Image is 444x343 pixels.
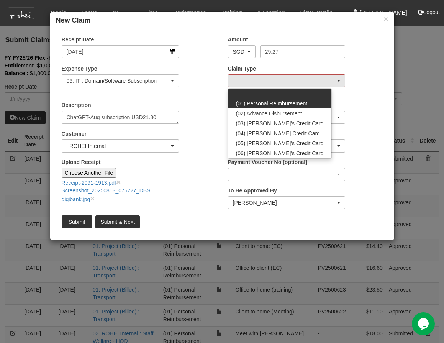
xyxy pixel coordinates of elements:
input: d/m/yyyy [62,45,179,58]
span: (06) [PERSON_NAME]'s Credit Card [236,149,324,157]
a: Receipt-2091-1913.pdf [62,180,116,186]
label: To Be Approved By [228,187,277,194]
button: × [383,15,388,23]
b: New Claim [56,16,91,24]
input: Choose Another File [62,168,116,178]
label: Customer [62,130,87,138]
input: Submit [62,215,92,228]
label: Claim Type [228,65,256,72]
div: SGD [233,48,246,56]
iframe: chat widget [412,312,436,335]
span: (04) [PERSON_NAME] Credit Card [236,130,320,137]
span: (02) Advance Disbursement [236,110,302,117]
div: _ROHEI Internal [67,142,170,150]
label: Receipt Date [62,36,94,43]
span: (01) Personal Reimbursement [236,100,308,107]
button: 06. IT : Domain/Software Subscription [62,74,179,87]
button: _ROHEI Internal [62,139,179,153]
label: Payment Voucher No [optional] [228,158,307,166]
span: (03) [PERSON_NAME]'s Credit Card [236,120,324,127]
input: Submit & Next [95,215,139,228]
div: 06. IT : Domain/Software Subscription [67,77,170,85]
a: close [90,194,95,203]
label: Upload Receipt [62,158,101,166]
button: Shuhui Lee [228,196,346,209]
label: Expense Type [62,65,97,72]
span: This field is required. [228,88,277,94]
a: Screenshot_20250813_075727_DBS digibank.jpg [62,187,151,202]
span: (05) [PERSON_NAME]'s Credit Card [236,139,324,147]
button: SGD [228,45,256,58]
label: Description [62,101,91,109]
div: [PERSON_NAME] [233,199,336,207]
a: close [116,177,121,186]
label: Amount [228,36,248,43]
